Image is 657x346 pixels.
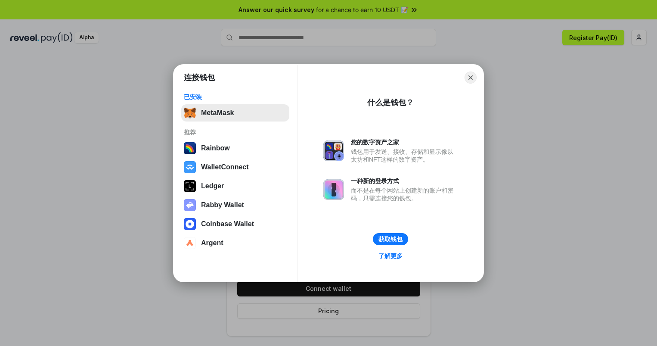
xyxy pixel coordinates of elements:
img: svg+xml,%3Csvg%20width%3D%2228%22%20height%3D%2228%22%20viewBox%3D%220%200%2028%2028%22%20fill%3D... [184,218,196,230]
div: Ledger [201,182,224,190]
a: 了解更多 [373,250,408,262]
img: svg+xml,%3Csvg%20width%3D%2228%22%20height%3D%2228%22%20viewBox%3D%220%200%2028%2028%22%20fill%3D... [184,161,196,173]
div: 获取钱包 [378,235,403,243]
button: Ledger [181,178,289,195]
div: 而不是在每个网站上创建新的账户和密码，只需连接您的钱包。 [351,187,458,202]
div: 推荐 [184,128,287,136]
h1: 连接钱包 [184,72,215,83]
button: Coinbase Wallet [181,215,289,233]
button: WalletConnect [181,159,289,176]
img: svg+xml,%3Csvg%20xmlns%3D%22http%3A%2F%2Fwww.w3.org%2F2000%2Fsvg%22%20fill%3D%22none%22%20viewBox... [323,140,344,161]
button: MetaMask [181,104,289,122]
div: Coinbase Wallet [201,220,254,228]
div: 已安装 [184,93,287,101]
button: Rainbow [181,140,289,157]
img: svg+xml,%3Csvg%20width%3D%22120%22%20height%3D%22120%22%20viewBox%3D%220%200%20120%20120%22%20fil... [184,142,196,154]
div: Rainbow [201,144,230,152]
button: 获取钱包 [373,233,408,245]
div: MetaMask [201,109,234,117]
div: 了解更多 [378,252,403,260]
div: Rabby Wallet [201,201,244,209]
button: Rabby Wallet [181,196,289,214]
img: svg+xml,%3Csvg%20xmlns%3D%22http%3A%2F%2Fwww.w3.org%2F2000%2Fsvg%22%20width%3D%2228%22%20height%3... [184,180,196,192]
div: 什么是钱包？ [367,97,414,108]
img: svg+xml,%3Csvg%20xmlns%3D%22http%3A%2F%2Fwww.w3.org%2F2000%2Fsvg%22%20fill%3D%22none%22%20viewBox... [323,179,344,200]
div: Argent [201,239,223,247]
div: 您的数字资产之家 [351,138,458,146]
button: Close [465,72,477,84]
div: 钱包用于发送、接收、存储和显示像以太坊和NFT这样的数字资产。 [351,148,458,163]
div: WalletConnect [201,163,249,171]
img: svg+xml,%3Csvg%20fill%3D%22none%22%20height%3D%2233%22%20viewBox%3D%220%200%2035%2033%22%20width%... [184,107,196,119]
button: Argent [181,234,289,252]
img: svg+xml,%3Csvg%20xmlns%3D%22http%3A%2F%2Fwww.w3.org%2F2000%2Fsvg%22%20fill%3D%22none%22%20viewBox... [184,199,196,211]
img: svg+xml,%3Csvg%20width%3D%2228%22%20height%3D%2228%22%20viewBox%3D%220%200%2028%2028%22%20fill%3D... [184,237,196,249]
div: 一种新的登录方式 [351,177,458,185]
